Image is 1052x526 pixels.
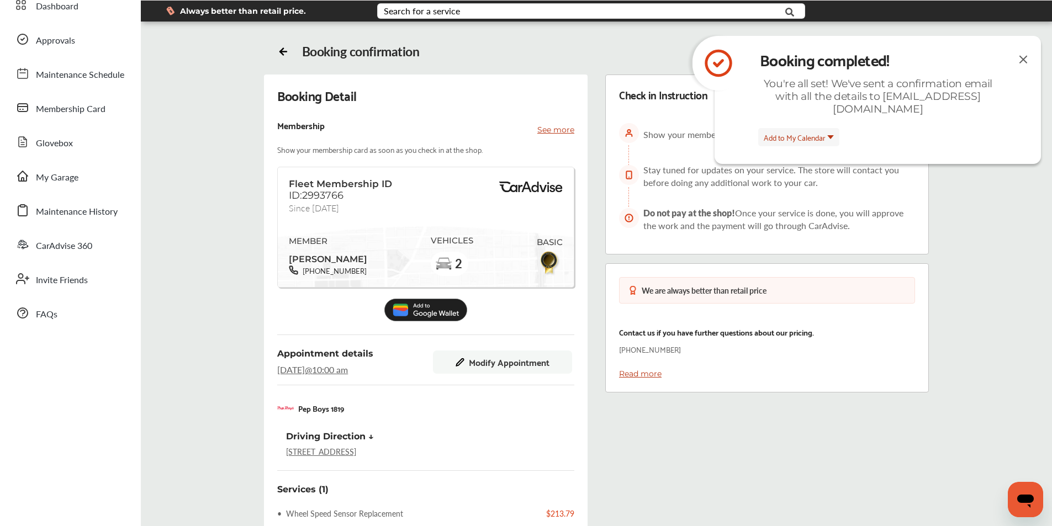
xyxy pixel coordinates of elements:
[1008,482,1043,517] iframe: Button to launch messaging window
[498,182,564,193] img: BasicPremiumLogo.8d547ee0.svg
[289,265,298,275] img: phone-black.37208b07.svg
[384,299,467,321] img: Add_to_Google_Wallet.5c177d4c.svg
[312,363,348,376] span: 10:00 am
[36,102,105,116] span: Membership Card
[619,343,681,355] p: [PHONE_NUMBER]
[628,286,637,295] img: medal-badge-icon.048288b6.svg
[277,363,305,376] span: [DATE]
[289,201,339,211] span: Since [DATE]
[619,88,707,101] div: Check in Instruction
[643,206,903,232] span: Once your service is done, you will approve the work and the payment will go through CarAdvise.
[643,128,886,141] span: Show your membership card at the store as soon as you arrive.
[277,143,483,156] p: Show your membership card as soon as you check in at the shop.
[36,273,88,288] span: Invite Friends
[754,77,1002,115] div: You're all set! We've sent a confirmation email with all the details to [EMAIL_ADDRESS][DOMAIN_NAME]
[10,299,130,327] a: FAQs
[277,400,294,417] img: logo-pepboys.png
[277,88,357,103] div: Booking Detail
[537,237,563,247] span: BASIC
[289,178,392,189] span: Fleet Membership ID
[619,326,814,338] p: Contact us if you have further questions about our pricing.
[10,127,130,156] a: Glovebox
[36,205,118,219] span: Maintenance History
[36,68,124,82] span: Maintenance Schedule
[10,162,130,190] a: My Garage
[692,36,744,91] img: icon-check-circle.92f6e2ec.svg
[619,369,662,379] a: Read more
[305,363,312,376] span: @
[469,357,549,367] span: Modify Appointment
[36,136,73,151] span: Glovebox
[435,256,453,273] img: car-basic.192fe7b4.svg
[277,348,373,359] span: Appointment details
[277,508,282,519] span: •
[277,484,329,495] div: Services (1)
[277,508,403,519] div: Wheel Speed Sensor Replacement
[36,171,78,185] span: My Garage
[10,196,130,225] a: Maintenance History
[10,230,130,259] a: CarAdvise 360
[289,236,367,246] span: MEMBER
[760,46,996,72] div: Booking completed!
[537,249,562,275] img: BasicBadge.31956f0b.svg
[298,402,344,415] p: Pep Boys 1819
[758,128,839,146] button: Add to My Calendar
[298,265,367,276] span: [PHONE_NUMBER]
[302,44,420,59] div: Booking confirmation
[642,286,766,294] div: We are always better than retail price
[764,131,826,144] span: Add to My Calendar
[36,34,75,48] span: Approvals
[643,208,735,218] span: Do not pay at the shop!
[454,257,462,270] span: 2
[180,7,306,15] span: Always better than retail price.
[433,350,572,374] button: Modify Appointment
[10,25,130,54] a: Approvals
[537,124,574,135] p: See more
[541,508,574,519] div: $213.79
[431,236,473,246] span: VEHICLES
[36,307,57,322] span: FAQs
[289,250,367,265] span: [PERSON_NAME]
[289,189,343,201] span: ID:2993766
[384,7,460,15] div: Search for a service
[286,446,356,457] a: [STREET_ADDRESS]
[166,6,175,15] img: dollor_label_vector.a70140d1.svg
[10,59,130,88] a: Maintenance Schedule
[643,163,899,189] span: Stay tuned for updates on your service. The store will contact you before doing any additional wo...
[10,264,130,293] a: Invite Friends
[1017,52,1030,66] img: close-icon.a004319c.svg
[36,239,92,253] span: CarAdvise 360
[286,431,374,442] div: Driving Direction ↓
[10,93,130,122] a: Membership Card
